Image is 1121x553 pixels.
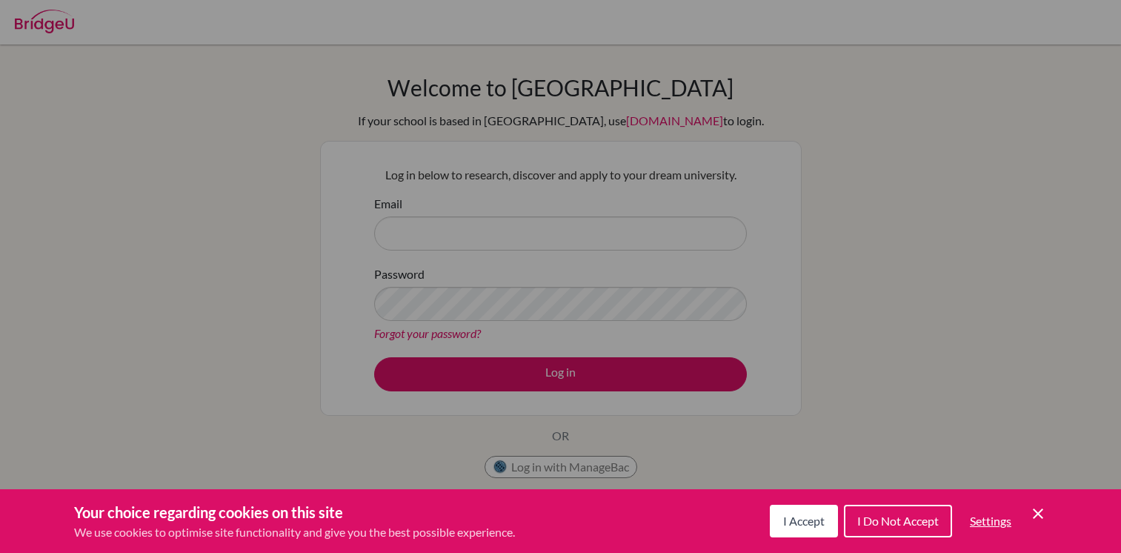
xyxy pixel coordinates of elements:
[783,514,825,528] span: I Accept
[74,523,515,541] p: We use cookies to optimise site functionality and give you the best possible experience.
[770,505,838,537] button: I Accept
[844,505,952,537] button: I Do Not Accept
[74,501,515,523] h3: Your choice regarding cookies on this site
[958,506,1023,536] button: Settings
[1029,505,1047,523] button: Save and close
[970,514,1011,528] span: Settings
[857,514,939,528] span: I Do Not Accept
